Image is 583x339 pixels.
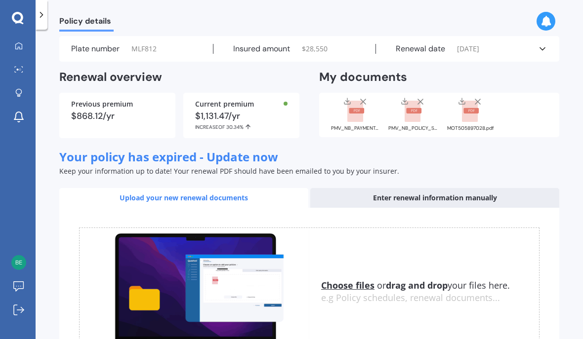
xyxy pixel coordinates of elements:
[321,279,375,291] u: Choose files
[195,101,288,108] div: Current premium
[457,44,479,54] span: [DATE]
[331,126,380,131] div: PMV_NB_PAYMENT_ADVICE_1236783.pdf
[195,124,226,130] span: INCREASE OF
[71,101,164,108] div: Previous premium
[59,188,308,208] div: Upload your new renewal documents
[131,44,157,54] span: MLF812
[11,255,26,270] img: 63869730a1879e7e09842a5da0502e0f
[446,126,495,131] div: MOT505897028.pdf
[59,70,299,85] h2: Renewal overview
[59,149,278,165] span: Your policy has expired - Update now
[195,112,288,130] div: $1,131.47/yr
[71,112,164,120] div: $868.12/yr
[396,44,445,54] label: Renewal date
[226,124,244,130] span: 30.34%
[319,70,407,85] h2: My documents
[59,16,114,30] span: Policy details
[321,279,510,291] span: or your files here.
[233,44,290,54] label: Insured amount
[321,293,539,303] div: e.g Policy schedules, renewal documents...
[386,279,448,291] b: drag and drop
[302,44,328,54] span: $ 28,550
[310,188,559,208] div: Enter renewal information manually
[59,166,399,176] span: Keep your information up to date! Your renewal PDF should have been emailed to you by your insurer.
[71,44,120,54] label: Plate number
[388,126,438,131] div: PMV_NB_POLICY_SCHEDULE_1236782.pdf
